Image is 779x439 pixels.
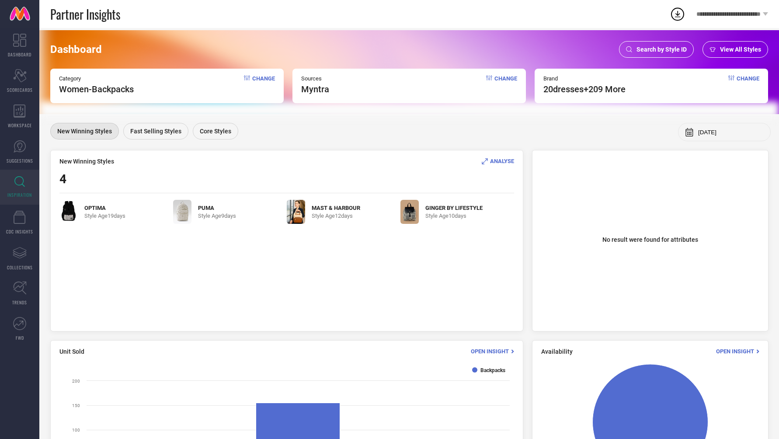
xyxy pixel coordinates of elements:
[541,348,573,355] span: Availability
[50,43,102,56] span: Dashboard
[425,205,483,211] span: GINGER BY LIFESTYLE
[7,264,33,271] span: COLLECTIONS
[72,403,80,408] text: 150
[480,367,505,373] text: Backpacks
[312,205,360,211] span: MAST & HARBOUR
[543,84,626,94] span: 20dresses +209 More
[198,205,236,211] span: PUMA
[482,157,514,165] div: Analyse
[636,46,687,53] span: Search by Style ID
[84,213,125,219] span: Style Age 19 days
[72,379,80,383] text: 200
[59,84,134,94] span: Women-Backpacks
[6,228,33,235] span: CDC INSIGHTS
[301,75,329,82] span: Sources
[287,200,305,224] img: 0LRUv0do_537493dbc9f24a569bb302b22a5fb59c.jpg
[670,6,685,22] div: Open download list
[84,205,125,211] span: OPTIMA
[737,75,759,94] span: Change
[471,347,514,355] div: Open Insight
[312,213,360,219] span: Style Age 12 days
[8,122,32,129] span: WORKSPACE
[198,213,236,219] span: Style Age 9 days
[720,46,761,53] span: View All Styles
[12,299,27,306] span: TRENDS
[252,75,275,94] span: Change
[59,200,78,224] img: ffWnNBoU_495a1b6ca8c64653a5753634c891a1ed.jpg
[173,200,191,224] img: 67a62e47-5b4d-47c3-907e-fdac89bd0ff01753098369885-Pop-Womens-Small-Backpack-4461753098369188-1.jpg
[8,51,31,58] span: DASHBOARD
[425,213,483,219] span: Style Age 10 days
[698,129,764,136] input: Select month
[602,236,698,243] span: No result were found for attributes
[59,172,66,186] span: 4
[7,192,32,198] span: INSPIRATION
[59,348,84,355] span: Unit Sold
[490,158,514,164] span: ANALYSE
[57,128,112,135] span: New Winning Styles
[130,128,181,135] span: Fast Selling Styles
[543,75,626,82] span: Brand
[400,200,419,224] img: 9zGlG2yl_b79854ae20594f00a34c3b54c0613e51.jpg
[471,348,509,355] span: Open Insight
[494,75,517,94] span: Change
[716,348,754,355] span: Open Insight
[7,157,33,164] span: SUGGESTIONS
[16,334,24,341] span: FWD
[59,75,134,82] span: Category
[7,87,33,93] span: SCORECARDS
[50,5,120,23] span: Partner Insights
[200,128,231,135] span: Core Styles
[301,84,329,94] span: myntra
[59,158,114,165] span: New Winning Styles
[72,428,80,432] text: 100
[716,347,759,355] div: Open Insight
